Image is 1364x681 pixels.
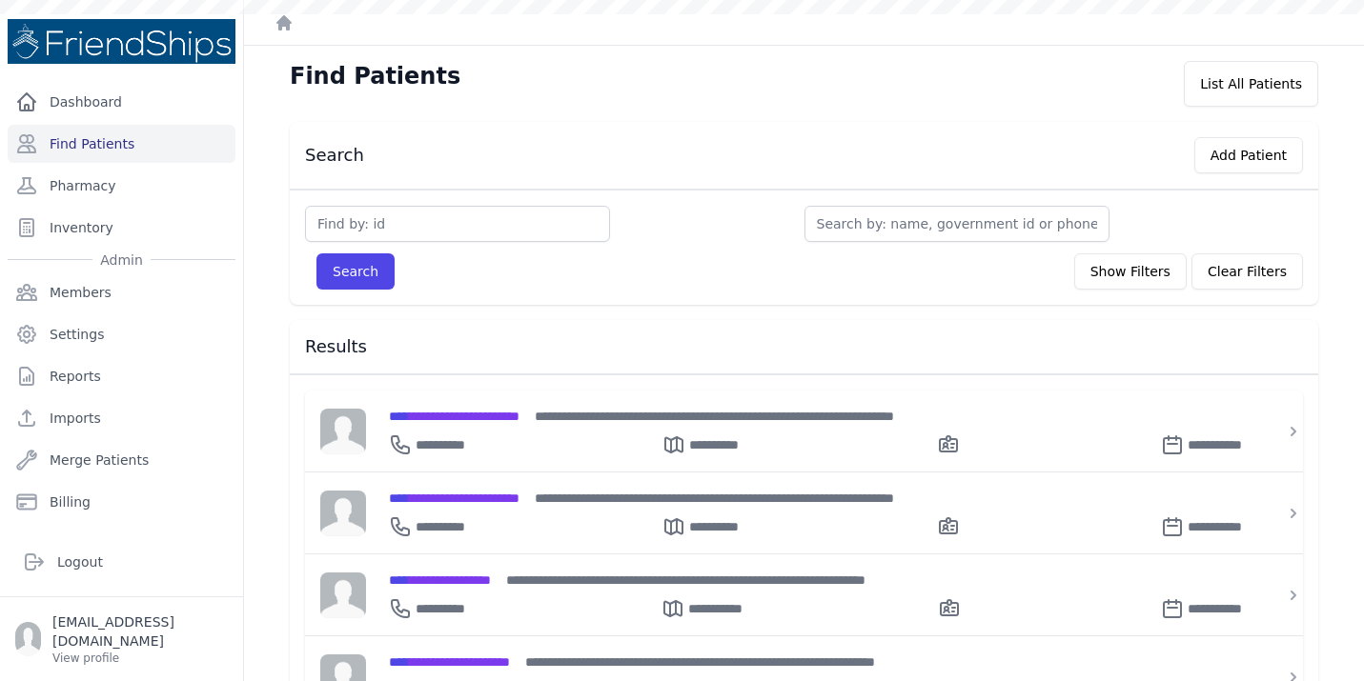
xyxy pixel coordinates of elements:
[8,273,235,311] a: Members
[15,543,228,581] a: Logout
[8,125,235,163] a: Find Patients
[8,19,235,64] img: Medical Missions EMR
[1074,253,1187,290] button: Show Filters
[320,491,366,536] img: person-242608b1a05df3501eefc295dc1bc67a.jpg
[320,409,366,454] img: person-242608b1a05df3501eefc295dc1bc67a.jpg
[52,612,228,651] p: [EMAIL_ADDRESS][DOMAIN_NAME]
[8,483,235,521] a: Billing
[305,144,364,167] h3: Search
[305,206,610,242] input: Find by: id
[8,167,235,205] a: Pharmacy
[8,315,235,353] a: Settings
[8,525,235,563] a: Organizations
[316,253,395,290] button: Search
[8,357,235,395] a: Reports
[8,209,235,247] a: Inventory
[8,441,235,479] a: Merge Patients
[1184,61,1318,107] div: List All Patients
[305,335,1303,358] h3: Results
[15,612,228,666] a: [EMAIL_ADDRESS][DOMAIN_NAME] View profile
[92,250,151,270] span: Admin
[1191,253,1303,290] button: Clear Filters
[804,206,1110,242] input: Search by: name, government id or phone
[1194,137,1303,173] button: Add Patient
[8,399,235,437] a: Imports
[290,61,460,91] h1: Find Patients
[320,572,366,618] img: person-242608b1a05df3501eefc295dc1bc67a.jpg
[8,83,235,121] a: Dashboard
[52,651,228,666] p: View profile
